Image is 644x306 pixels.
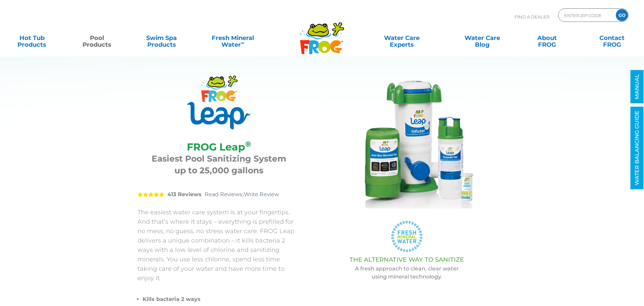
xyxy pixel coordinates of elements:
a: WATER BALANCING GUIDE [631,107,644,189]
a: ContactFROG [587,31,637,45]
img: Frog Products Logo [296,13,348,54]
h3: Easiest Pool Sanitizing System up to 25,000 gallons [146,153,292,176]
p: A fresh approach to clean, clear water using mineral technology. [317,265,496,281]
img: FROG LEAP® Complete System [340,76,474,210]
strong: 413 Reviews [167,191,202,198]
a: Swim SpaProducts [137,31,187,45]
a: Water CareExperts [361,31,442,45]
a: Water CareBlog [457,31,507,45]
a: Hot TubProducts [7,31,57,45]
p: Find A Dealer [515,8,549,25]
h3: THE ALTERNATIVE WAY TO SANITIZE [317,256,496,263]
a: AboutFROG [522,31,572,45]
img: Product Logo [187,76,251,129]
sup: ® [245,139,251,149]
span: 5 [138,192,164,197]
p: The easiest water care system is at your fingertips. And that’s where it stays – everything is pr... [138,208,300,283]
a: Read Reviews [205,191,242,198]
li: Kills bacteria 2 ways [143,295,300,304]
a: Fresh MineralWater∞ [201,31,264,45]
h2: FROG Leap [146,141,292,153]
div: | [138,181,300,208]
a: Write Review [244,191,279,198]
input: GO [616,9,628,21]
a: MANUAL [631,70,644,103]
a: PoolProducts [71,31,122,45]
sup: ∞ [241,40,244,45]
